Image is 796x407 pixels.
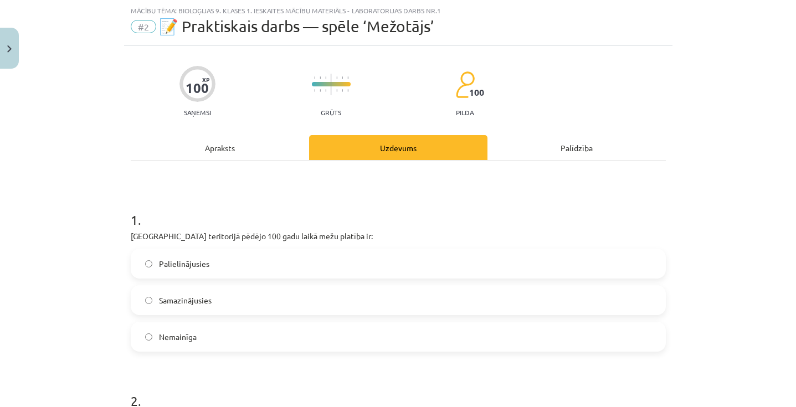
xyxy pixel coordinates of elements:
[331,74,332,95] img: icon-long-line-d9ea69661e0d244f92f715978eff75569469978d946b2353a9bb055b3ed8787d.svg
[325,89,326,92] img: icon-short-line-57e1e144782c952c97e751825c79c345078a6d821885a25fce030b3d8c18986b.svg
[314,76,315,79] img: icon-short-line-57e1e144782c952c97e751825c79c345078a6d821885a25fce030b3d8c18986b.svg
[314,89,315,92] img: icon-short-line-57e1e144782c952c97e751825c79c345078a6d821885a25fce030b3d8c18986b.svg
[145,260,152,267] input: Palielinājusies
[159,258,209,270] span: Palielinājusies
[320,76,321,79] img: icon-short-line-57e1e144782c952c97e751825c79c345078a6d821885a25fce030b3d8c18986b.svg
[347,89,348,92] img: icon-short-line-57e1e144782c952c97e751825c79c345078a6d821885a25fce030b3d8c18986b.svg
[456,109,474,116] p: pilda
[342,89,343,92] img: icon-short-line-57e1e144782c952c97e751825c79c345078a6d821885a25fce030b3d8c18986b.svg
[145,297,152,304] input: Samazinājusies
[159,331,197,343] span: Nemainīga
[469,87,484,97] span: 100
[131,135,309,160] div: Apraksts
[131,230,666,242] p: [GEOGRAPHIC_DATA] teritorijā pēdējo 100 gadu laikā mežu platība ir:
[186,80,209,96] div: 100
[131,7,666,14] div: Mācību tēma: Bioloģijas 9. klases 1. ieskaites mācību materiāls - laboratorijas darbs nr.1
[7,45,12,53] img: icon-close-lesson-0947bae3869378f0d4975bcd49f059093ad1ed9edebbc8119c70593378902aed.svg
[179,109,215,116] p: Saņemsi
[159,295,212,306] span: Samazinājusies
[347,76,348,79] img: icon-short-line-57e1e144782c952c97e751825c79c345078a6d821885a25fce030b3d8c18986b.svg
[309,135,487,160] div: Uzdevums
[131,193,666,227] h1: 1 .
[455,71,475,99] img: students-c634bb4e5e11cddfef0936a35e636f08e4e9abd3cc4e673bd6f9a4125e45ecb1.svg
[321,109,341,116] p: Grūts
[145,333,152,341] input: Nemainīga
[336,76,337,79] img: icon-short-line-57e1e144782c952c97e751825c79c345078a6d821885a25fce030b3d8c18986b.svg
[342,76,343,79] img: icon-short-line-57e1e144782c952c97e751825c79c345078a6d821885a25fce030b3d8c18986b.svg
[131,20,156,33] span: #2
[336,89,337,92] img: icon-short-line-57e1e144782c952c97e751825c79c345078a6d821885a25fce030b3d8c18986b.svg
[487,135,666,160] div: Palīdzība
[159,17,434,35] span: 📝 Praktiskais darbs — spēle ‘Mežotājs’
[202,76,209,83] span: XP
[325,76,326,79] img: icon-short-line-57e1e144782c952c97e751825c79c345078a6d821885a25fce030b3d8c18986b.svg
[320,89,321,92] img: icon-short-line-57e1e144782c952c97e751825c79c345078a6d821885a25fce030b3d8c18986b.svg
